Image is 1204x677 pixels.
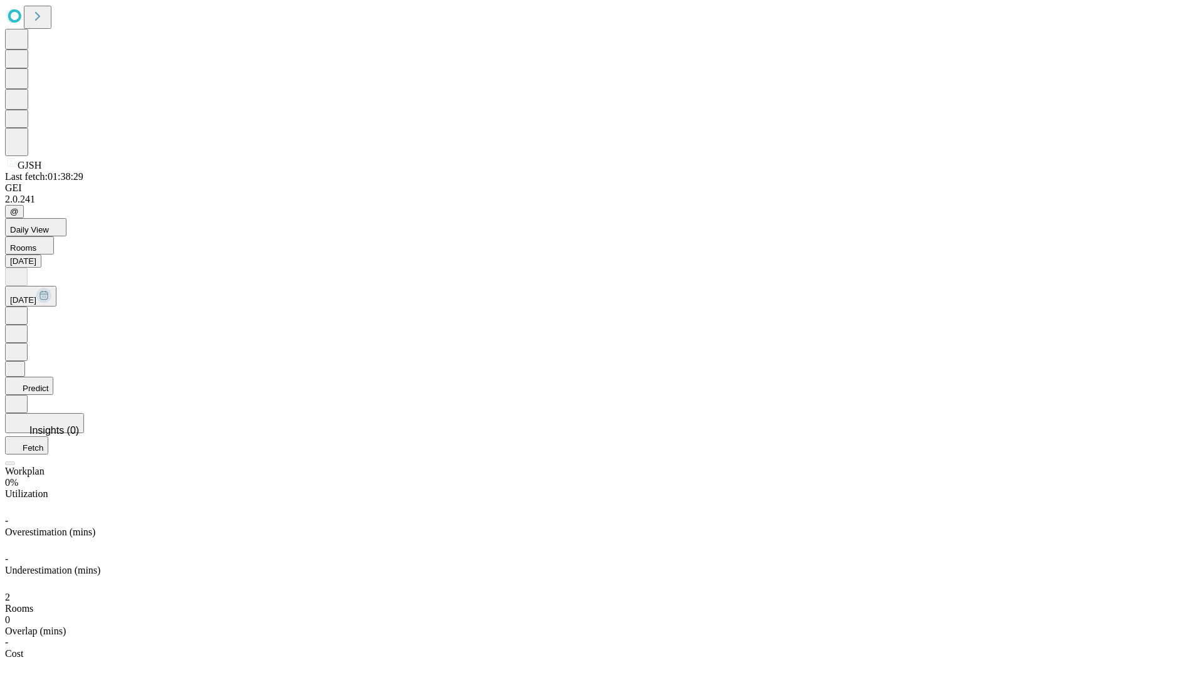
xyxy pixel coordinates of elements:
[5,218,66,236] button: Daily View
[29,425,79,436] span: Insights (0)
[5,477,18,488] span: 0%
[18,160,41,171] span: GJSH
[5,377,53,395] button: Predict
[5,255,41,268] button: [DATE]
[5,182,1199,194] div: GEI
[10,225,49,234] span: Daily View
[10,295,36,305] span: [DATE]
[5,554,8,564] span: -
[5,648,23,659] span: Cost
[5,626,66,636] span: Overlap (mins)
[5,614,10,625] span: 0
[5,592,10,602] span: 2
[5,286,56,307] button: [DATE]
[5,527,95,537] span: Overestimation (mins)
[10,243,36,253] span: Rooms
[5,637,8,648] span: -
[5,466,45,476] span: Workplan
[5,565,100,575] span: Underestimation (mins)
[5,205,24,218] button: @
[5,236,54,255] button: Rooms
[10,207,19,216] span: @
[5,488,48,499] span: Utilization
[5,515,8,526] span: -
[5,413,84,433] button: Insights (0)
[5,436,48,454] button: Fetch
[5,171,83,182] span: Last fetch: 01:38:29
[5,603,33,614] span: Rooms
[5,194,1199,205] div: 2.0.241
